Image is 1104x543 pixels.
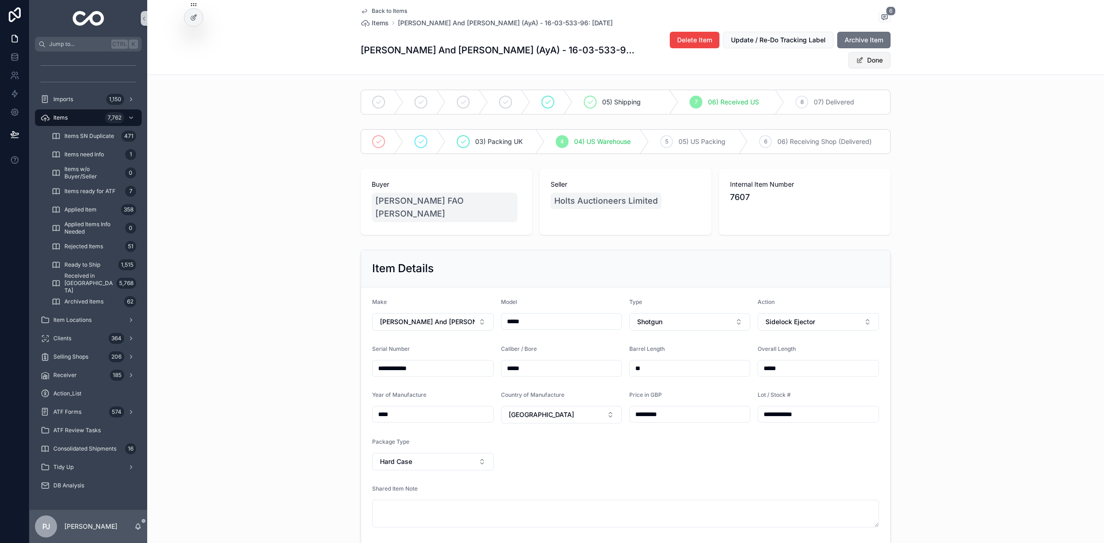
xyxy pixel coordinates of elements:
[845,35,883,45] span: Archive Item
[124,296,136,307] div: 62
[29,51,147,506] div: scrollable content
[475,137,523,146] span: 03) Packing UK
[125,149,136,160] div: 1
[64,132,114,140] span: Items SN Duplicate
[730,191,880,204] span: 7607
[35,330,142,347] a: Clients364
[64,188,115,195] span: Items ready for ATF
[35,37,142,51] button: Jump to...CtrlK
[814,97,854,107] span: 07) Delivered
[46,201,142,218] a: Applied Item358
[372,453,494,470] button: Select Button
[42,521,50,532] span: PJ
[46,293,142,310] a: Archived Items62
[380,457,412,466] span: Hard Case
[35,349,142,365] a: Selling Shops206
[501,345,537,352] span: Caliber / Bore
[574,137,631,146] span: 04) US Warehouse
[372,391,426,398] span: Year of Manufacture
[361,18,389,28] a: Items
[551,180,700,189] span: Seller
[380,317,475,326] span: [PERSON_NAME] And [PERSON_NAME] (AyA)
[375,194,514,220] span: [PERSON_NAME] FAO [PERSON_NAME]
[46,146,142,163] a: Items need Info1
[501,406,622,423] button: Select Button
[758,313,879,331] button: Select Button
[695,98,698,106] span: 7
[53,316,92,324] span: Item Locations
[35,367,142,383] a: Receiver185
[665,138,668,145] span: 5
[46,257,142,273] a: Ready to Ship1,515
[111,40,128,49] span: Ctrl
[777,137,872,146] span: 06) Receiving Shop (Delivered)
[723,32,834,48] button: Update / Re-Do Tracking Label
[629,345,665,352] span: Barrel Length
[629,313,750,331] button: Select Button
[64,151,104,158] span: Items need Info
[46,128,142,144] a: Items SN Duplicate471
[53,390,81,397] span: Action_List
[73,11,104,26] img: App logo
[554,194,658,207] span: Holts Auctioneers Limited
[35,385,142,402] a: Action_List
[53,463,74,471] span: Tidy Up
[670,32,719,48] button: Delete Item
[372,193,517,222] a: [PERSON_NAME] FAO [PERSON_NAME]
[110,370,124,381] div: 185
[64,272,113,294] span: Received in [GEOGRAPHIC_DATA]
[64,206,97,213] span: Applied Item
[64,298,103,305] span: Archived Items
[64,243,103,250] span: Rejected Items
[53,114,68,121] span: Items
[116,278,136,289] div: 5,768
[848,52,891,69] button: Done
[372,7,407,15] span: Back to Items
[372,298,387,305] span: Make
[46,220,142,236] a: Applied Items Info Needed0
[35,312,142,328] a: Item Locations
[35,459,142,475] a: Tidy Up
[398,18,613,28] a: [PERSON_NAME] And [PERSON_NAME] (AyA) - 16-03-533-96: [DATE]
[46,165,142,181] a: Items w/o Buyer/Seller0
[46,238,142,255] a: Rejected Items51
[121,131,136,142] div: 471
[758,345,796,352] span: Overall Length
[551,193,661,209] a: Holts Auctioneers Limited
[730,180,880,189] span: Internal Item Number
[35,440,142,457] a: Consolidated Shipments16
[64,221,121,235] span: Applied Items Info Needed
[731,35,826,45] span: Update / Re-Do Tracking Label
[53,408,81,416] span: ATF Forms
[372,18,389,28] span: Items
[64,261,100,269] span: Ready to Ship
[879,12,891,23] button: 6
[105,112,124,123] div: 7,762
[125,443,136,454] div: 16
[361,44,640,57] h1: [PERSON_NAME] And [PERSON_NAME] (AyA) - 16-03-533-96: [DATE]
[130,40,137,48] span: K
[49,40,108,48] span: Jump to...
[708,97,759,107] span: 06) Received US
[758,298,775,305] span: Action
[35,109,142,126] a: Items7,762
[46,183,142,200] a: Items ready for ATF7
[53,96,73,103] span: Imports
[372,180,521,189] span: Buyer
[372,345,410,352] span: Serial Number
[109,351,124,362] div: 206
[125,241,136,252] div: 51
[602,97,641,107] span: 05) Shipping
[509,410,574,419] span: [GEOGRAPHIC_DATA]
[109,333,124,344] div: 364
[46,275,142,292] a: Received in [GEOGRAPHIC_DATA]5,768
[837,32,891,48] button: Archive Item
[501,298,517,305] span: Model
[125,186,136,197] div: 7
[121,204,136,215] div: 358
[35,404,142,420] a: ATF Forms574
[118,259,136,270] div: 1,515
[764,138,767,145] span: 6
[53,482,84,489] span: DB Analysis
